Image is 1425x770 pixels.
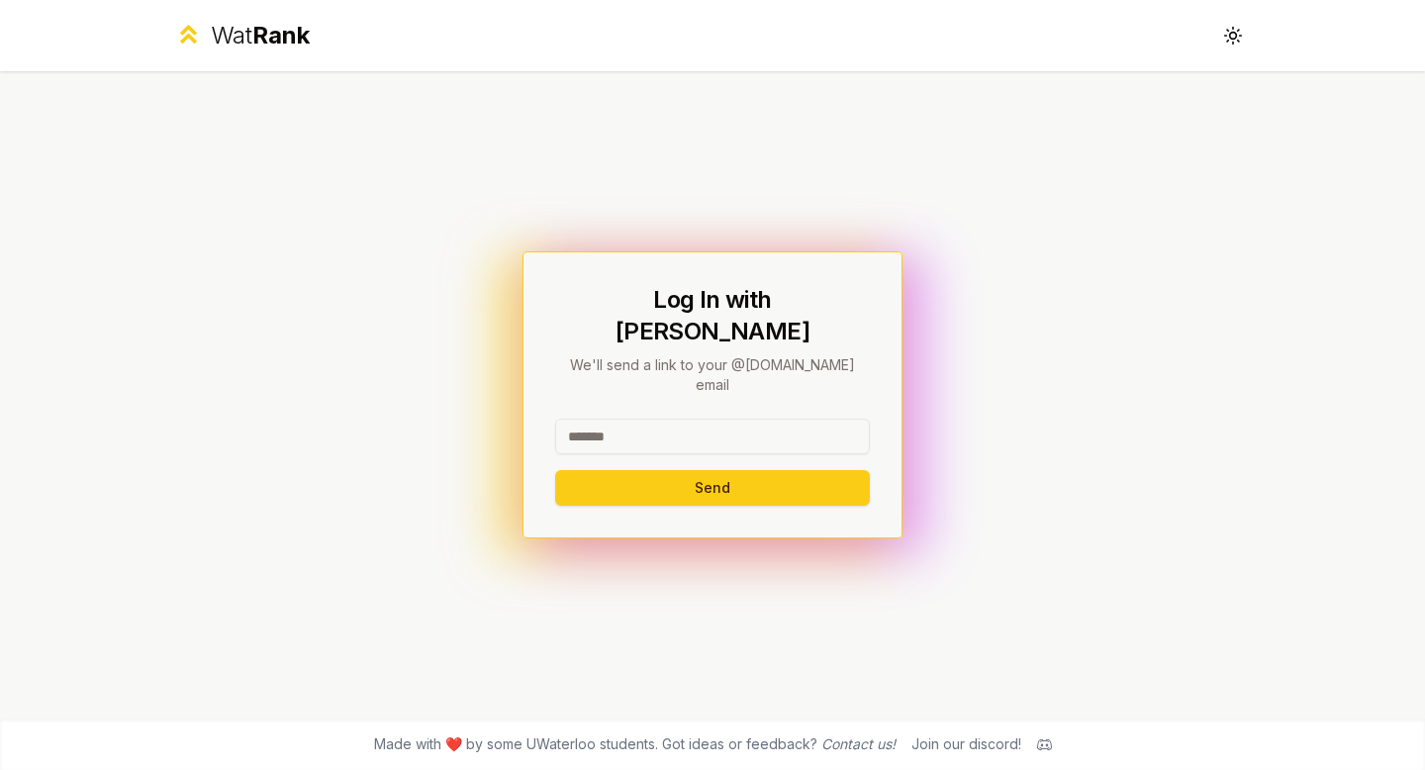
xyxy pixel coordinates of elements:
[211,20,310,51] div: Wat
[174,20,310,51] a: WatRank
[555,355,870,395] p: We'll send a link to your @[DOMAIN_NAME] email
[911,734,1021,754] div: Join our discord!
[555,284,870,347] h1: Log In with [PERSON_NAME]
[252,21,310,49] span: Rank
[374,734,896,754] span: Made with ❤️ by some UWaterloo students. Got ideas or feedback?
[555,470,870,506] button: Send
[821,735,896,752] a: Contact us!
